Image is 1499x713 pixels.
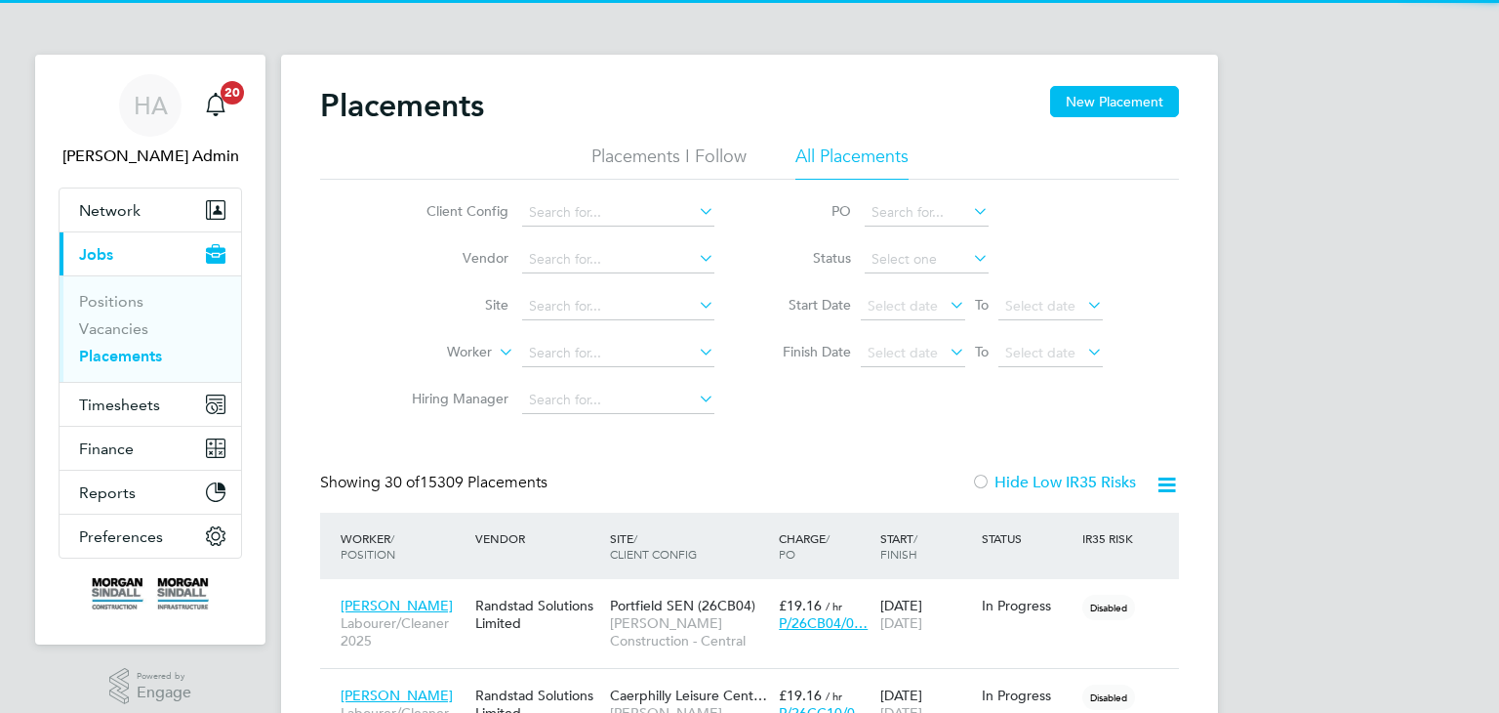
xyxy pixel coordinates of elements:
span: Caerphilly Leisure Cent… [610,687,767,704]
img: morgansindall-logo-retina.png [92,578,209,609]
span: Portfield SEN (26CB04) [610,597,755,614]
span: / hr [826,599,842,613]
input: Select one [865,246,989,273]
span: Labourer/Cleaner 2025 [341,614,466,650]
span: 30 of [385,473,420,492]
span: / Position [341,530,395,562]
button: Reports [60,471,241,514]
div: IR35 Risk [1077,521,1145,556]
a: 20 [196,74,235,137]
div: Randstad Solutions Limited [470,587,605,642]
h2: Placements [320,86,484,125]
button: New Placement [1050,86,1179,117]
button: Jobs [60,232,241,275]
span: [PERSON_NAME] [341,687,453,704]
div: Charge [774,521,875,571]
li: Placements I Follow [591,145,747,180]
span: 20 [221,81,244,105]
a: Powered byEngage [109,668,192,705]
a: HA[PERSON_NAME] Admin [59,74,242,168]
span: / Client Config [610,530,697,562]
span: Preferences [79,527,163,546]
nav: Main navigation [35,55,265,645]
div: Start [875,521,977,571]
input: Search for... [865,199,989,227]
button: Network [60,189,241,231]
div: Jobs [60,275,241,382]
span: Disabled [1082,595,1135,620]
label: PO [763,202,851,220]
span: Select date [1005,297,1075,315]
span: Hays Admin [59,145,242,168]
span: Select date [868,297,938,315]
label: Start Date [763,296,851,314]
label: Worker [380,343,492,362]
div: [DATE] [875,587,977,642]
a: [PERSON_NAME]Labourer/Cleaner 2025Randstad Solutions LimitedCaerphilly Leisure Cent…[PERSON_NAME]... [336,676,1179,692]
input: Search for... [522,340,714,367]
span: Reports [79,483,136,502]
span: / Finish [880,530,917,562]
span: Disabled [1082,685,1135,710]
label: Hide Low IR35 Risks [971,473,1136,492]
div: In Progress [982,597,1074,614]
span: HA [134,93,168,118]
label: Hiring Manager [396,390,508,407]
span: [PERSON_NAME] Construction - Central [610,614,769,650]
span: [PERSON_NAME] [341,597,453,614]
span: Finance [79,440,134,458]
label: Client Config [396,202,508,220]
span: [DATE] [880,614,922,632]
input: Search for... [522,293,714,320]
div: Showing [320,473,551,493]
span: Jobs [79,245,113,264]
div: In Progress [982,687,1074,704]
div: Status [977,521,1078,556]
span: / hr [826,689,842,703]
div: Vendor [470,521,605,556]
span: Network [79,201,141,220]
span: P/26CB04/0… [779,614,868,632]
div: Worker [336,521,470,571]
span: To [969,339,994,364]
div: Site [605,521,774,571]
span: Select date [1005,344,1075,361]
label: Finish Date [763,343,851,360]
span: / PO [779,530,830,562]
label: Vendor [396,249,508,267]
span: 15309 Placements [385,473,547,492]
span: £19.16 [779,597,822,614]
label: Site [396,296,508,314]
a: [PERSON_NAME]Labourer/Cleaner 2025Randstad Solutions LimitedPortfield SEN (26CB04)[PERSON_NAME] C... [336,586,1179,603]
input: Search for... [522,387,714,414]
button: Finance [60,427,241,470]
a: Placements [79,347,162,365]
label: Status [763,249,851,267]
span: £19.16 [779,687,822,704]
a: Positions [79,292,143,311]
span: Engage [137,685,191,701]
a: Go to home page [59,578,242,609]
span: To [969,292,994,317]
button: Timesheets [60,383,241,426]
input: Search for... [522,246,714,273]
a: Vacancies [79,319,148,338]
input: Search for... [522,199,714,227]
span: Select date [868,344,938,361]
button: Preferences [60,515,241,558]
span: Timesheets [79,396,160,414]
span: Powered by [137,668,191,685]
li: All Placements [795,145,909,180]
